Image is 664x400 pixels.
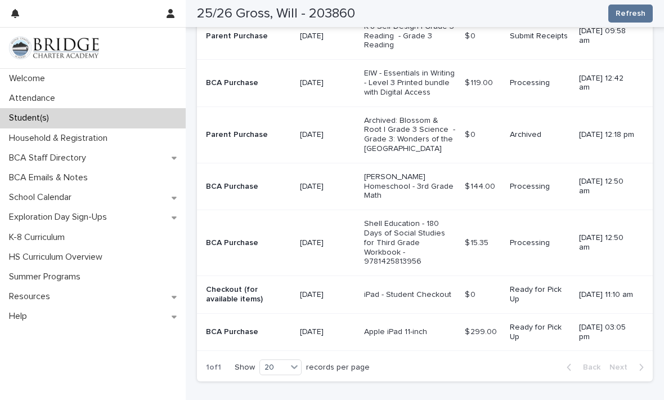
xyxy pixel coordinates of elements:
p: BCA Staff Directory [5,153,95,163]
tr: BCA Purchase[DATE]Apple iPad 11-inch$ 299.00$ 299.00 Ready for Pick Up[DATE] 03:05 pm [197,313,653,351]
tr: BCA Purchase[DATE]EIW - Essentials in Writing - Level 3 Printed bundle with Digital Access$ 119.0... [197,60,653,106]
p: Processing [510,182,570,192]
p: EIW - Essentials in Writing - Level 3 Printed bundle with Digital Access [364,69,455,97]
p: BCA Purchase [206,78,291,88]
p: Apple iPad 11-inch [364,327,455,337]
p: Ready for Pick Up [510,285,570,304]
p: Help [5,311,36,322]
p: $ 299.00 [465,325,499,337]
p: BCA Purchase [206,327,291,337]
p: HS Curriculum Overview [5,252,111,263]
p: [DATE] 03:05 pm [579,323,635,342]
p: [DATE] [300,130,355,140]
tr: Parent Purchase[DATE]K-8 Self-Design | Grade 3 Reading - Grade 3 Reading$ 0$ 0 Submit Receipts[DA... [197,12,653,59]
p: K-8 Curriculum [5,232,74,243]
button: Next [605,362,653,372]
tr: Checkout (for available items)[DATE]iPad - Student Checkout$ 0$ 0 Ready for Pick Up[DATE] 11:10 am [197,276,653,314]
div: 20 [260,362,287,374]
p: $ 119.00 [465,76,495,88]
p: BCA Purchase [206,182,291,192]
p: [DATE] 12:18 pm [579,130,635,140]
p: Summer Programs [5,272,89,282]
p: [DATE] 12:50 am [579,233,635,252]
tr: BCA Purchase[DATE][PERSON_NAME] Homeschool - 3rd Grade Math$ 144.00$ 144.00 Processing[DATE] 12:5... [197,163,653,210]
p: Checkout (for available items) [206,285,291,304]
p: [DATE] [300,32,355,41]
p: [DATE] [300,327,355,337]
tr: BCA Purchase[DATE]Shell Education - 180 Days of Social Studies for Third Grade Workbook - 9781425... [197,210,653,276]
p: Shell Education - 180 Days of Social Studies for Third Grade Workbook - 9781425813956 [364,219,455,266]
p: $ 144.00 [465,180,497,192]
p: Parent Purchase [206,130,291,140]
h2: 25/26 Gross, Will - 203860 [197,6,355,22]
p: Exploration Day Sign-Ups [5,212,116,223]
p: BCA Emails & Notes [5,172,97,183]
p: [DATE] 12:50 am [579,177,635,196]
p: [DATE] [300,182,355,192]
p: Attendance [5,93,64,104]
p: Resources [5,291,59,302]
p: [PERSON_NAME] Homeschool - 3rd Grade Math [364,172,455,201]
p: School Calendar [5,192,80,203]
button: Refresh [608,5,653,23]
p: $ 0 [465,288,478,300]
p: Archived: Blossom & Root | Grade 3 Science - Grade 3: Wonders of the [GEOGRAPHIC_DATA] [364,116,455,154]
p: [DATE] [300,78,355,88]
p: iPad - Student Checkout [364,290,455,300]
tr: Parent Purchase[DATE]Archived: Blossom & Root | Grade 3 Science - Grade 3: Wonders of the [GEOGRA... [197,106,653,163]
p: [DATE] [300,290,355,300]
p: Welcome [5,73,54,84]
span: Next [609,363,634,371]
span: Refresh [616,8,645,19]
p: $ 0 [465,29,478,41]
p: Parent Purchase [206,32,291,41]
p: [DATE] [300,238,355,248]
p: Processing [510,78,570,88]
span: Back [576,363,600,371]
p: Household & Registration [5,133,116,144]
p: Show [235,363,255,372]
img: V1C1m3IdTEidaUdm9Hs0 [9,37,99,59]
p: Archived [510,130,570,140]
p: Student(s) [5,113,58,123]
p: [DATE] 09:58 am [579,26,635,46]
p: 1 of 1 [197,354,230,381]
button: Back [558,362,605,372]
p: [DATE] 12:42 am [579,74,635,93]
p: Processing [510,238,570,248]
p: $ 0 [465,128,478,140]
p: [DATE] 11:10 am [579,290,635,300]
p: K-8 Self-Design | Grade 3 Reading - Grade 3 Reading [364,22,455,50]
p: Submit Receipts [510,32,570,41]
p: $ 15.35 [465,236,491,248]
p: BCA Purchase [206,238,291,248]
p: records per page [306,363,370,372]
p: Ready for Pick Up [510,323,570,342]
